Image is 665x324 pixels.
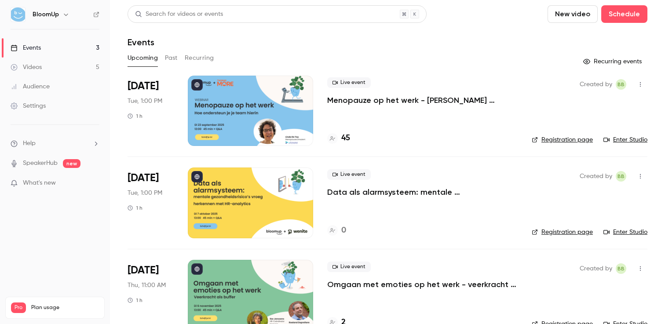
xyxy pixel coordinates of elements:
span: BB [617,79,625,90]
span: [DATE] [128,171,159,185]
span: Benjamin Bergers [616,79,626,90]
iframe: Noticeable Trigger [89,179,99,187]
h4: 45 [341,132,350,144]
img: BloomUp [11,7,25,22]
span: Tue, 1:00 PM [128,189,162,197]
div: Oct 7 Tue, 1:00 PM (Europe/Brussels) [128,167,174,238]
span: Pro [11,302,26,313]
span: What's new [23,178,56,188]
div: 1 h [128,204,142,211]
a: SpeakerHub [23,159,58,168]
h4: 0 [341,225,346,237]
a: Omgaan met emoties op het werk - veerkracht als buffer [327,279,518,290]
div: Videos [11,63,42,72]
button: Schedule [601,5,647,23]
div: Sep 23 Tue, 1:00 PM (Europe/Brussels) [128,76,174,146]
a: Registration page [532,135,593,144]
div: Search for videos or events [135,10,223,19]
button: Recurring events [579,55,647,69]
div: Events [11,44,41,52]
span: Created by [580,171,612,182]
a: Menopauze op het werk - [PERSON_NAME] ondersteun je je team hierin [327,95,518,106]
span: Help [23,139,36,148]
span: Created by [580,263,612,274]
span: Created by [580,79,612,90]
span: Plan usage [31,304,99,311]
a: Data als alarmsysteem: mentale gezondheidsrisico’s vroeg herkennen met HR-analytics [327,187,518,197]
span: BB [617,263,625,274]
div: 1 h [128,113,142,120]
span: BB [617,171,625,182]
li: help-dropdown-opener [11,139,99,148]
a: Enter Studio [603,135,647,144]
span: Live event [327,169,371,180]
span: Live event [327,262,371,272]
button: New video [548,5,598,23]
span: Live event [327,77,371,88]
span: Benjamin Bergers [616,171,626,182]
button: Upcoming [128,51,158,65]
a: 45 [327,132,350,144]
span: [DATE] [128,79,159,93]
h6: BloomUp [33,10,59,19]
span: [DATE] [128,263,159,277]
span: new [63,159,80,168]
div: 1 h [128,297,142,304]
span: Benjamin Bergers [616,263,626,274]
h1: Events [128,37,154,47]
span: Thu, 11:00 AM [128,281,166,290]
button: Recurring [185,51,214,65]
a: 0 [327,225,346,237]
a: Enter Studio [603,228,647,237]
div: Settings [11,102,46,110]
button: Past [165,51,178,65]
div: Audience [11,82,50,91]
a: Registration page [532,228,593,237]
span: Tue, 1:00 PM [128,97,162,106]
